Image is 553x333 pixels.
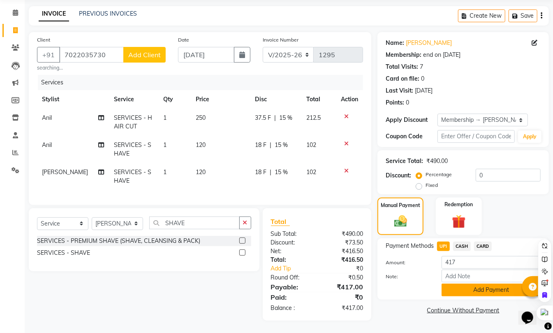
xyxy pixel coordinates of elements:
span: 1 [163,114,167,121]
img: _gift.svg [448,213,470,230]
span: [PERSON_NAME] [42,168,88,176]
th: Total [301,90,336,109]
span: CARD [474,242,492,251]
div: Sub Total: [265,230,317,238]
div: ₹417.00 [317,282,369,292]
div: Net: [265,247,317,256]
div: Paid: [265,292,317,302]
div: ₹73.50 [317,238,369,247]
th: Action [336,90,363,109]
div: [DATE] [415,86,433,95]
div: ₹416.50 [317,256,369,264]
th: Disc [250,90,301,109]
span: 120 [196,141,206,149]
div: SERVICES - PREMIUM SHAVE (SHAVE, CLEANSING & PACK) [37,237,200,245]
th: Stylist [37,90,109,109]
th: Service [109,90,158,109]
span: 18 F [255,141,266,149]
div: 7 [420,63,423,71]
button: Apply [518,130,541,143]
span: 15 % [279,114,292,122]
button: Create New [458,9,505,22]
div: Last Visit: [386,86,413,95]
span: Total [271,217,290,226]
button: Add Payment [442,284,541,296]
div: 0 [406,98,409,107]
span: SERVICES - SHAVE [114,168,151,184]
span: 102 [306,141,316,149]
input: Search or Scan [149,217,240,229]
span: Anil [42,141,52,149]
div: SERVICES - SHAVE [37,249,90,257]
div: Round Off: [265,273,317,282]
th: Qty [158,90,191,109]
label: Redemption [444,201,473,208]
label: Note: [379,273,435,280]
div: Balance : [265,304,317,312]
th: Price [191,90,250,109]
div: Card on file: [386,75,419,83]
button: Add Client [123,47,166,63]
div: ₹0.50 [317,273,369,282]
span: 18 F [255,168,266,177]
label: Percentage [426,171,452,178]
a: PREVIOUS INVOICES [79,10,137,17]
span: Payment Methods [386,242,434,250]
label: Fixed [426,182,438,189]
span: 15 % [275,168,288,177]
div: 0 [421,75,424,83]
img: _cash.svg [390,214,411,229]
span: | [270,168,271,177]
div: Payable: [265,282,317,292]
input: Search by Name/Mobile/Email/Code [59,47,124,63]
span: 1 [163,168,167,176]
div: ₹490.00 [317,230,369,238]
input: Amount [442,256,541,269]
div: Total: [265,256,317,264]
div: end on [DATE] [423,51,460,59]
div: Total Visits: [386,63,418,71]
div: Coupon Code [386,132,437,141]
label: Amount: [379,259,435,266]
span: SERVICES - HAIR CUT [114,114,152,130]
label: Manual Payment [381,202,420,209]
div: Points: [386,98,404,107]
small: searching... [37,64,166,72]
span: | [270,141,271,149]
input: Add Note [442,270,541,282]
label: Invoice Number [263,36,298,44]
span: 1 [163,141,167,149]
span: 250 [196,114,206,121]
span: UPI [437,242,450,251]
span: Add Client [128,51,161,59]
span: 37.5 F [255,114,271,122]
div: Discount: [386,171,411,180]
a: [PERSON_NAME] [406,39,452,47]
div: ₹417.00 [317,304,369,312]
div: ₹0 [317,292,369,302]
div: Membership: [386,51,421,59]
label: Client [37,36,50,44]
input: Enter Offer / Coupon Code [437,130,515,143]
span: 120 [196,168,206,176]
iframe: chat widget [518,300,545,325]
span: | [274,114,276,122]
a: INVOICE [39,7,69,21]
a: Add Tip [265,264,326,273]
div: ₹416.50 [317,247,369,256]
div: ₹0 [326,264,369,273]
div: ₹490.00 [426,157,448,165]
span: 102 [306,168,316,176]
button: +91 [37,47,60,63]
span: SERVICES - SHAVE [114,141,151,157]
label: Date [178,36,189,44]
div: Services [38,75,369,90]
span: 15 % [275,141,288,149]
div: Discount: [265,238,317,247]
a: Continue Without Payment [379,306,547,315]
div: Apply Discount [386,116,437,124]
span: 212.5 [306,114,321,121]
div: Service Total: [386,157,423,165]
span: Anil [42,114,52,121]
div: Name: [386,39,404,47]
